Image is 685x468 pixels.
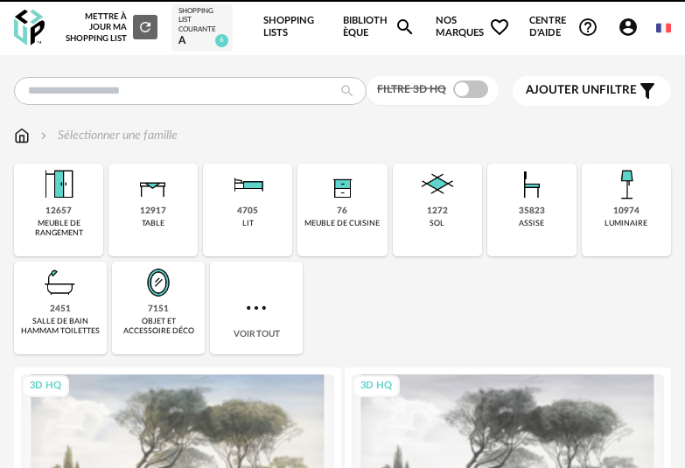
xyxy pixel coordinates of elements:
[430,219,444,228] div: sol
[613,206,640,217] div: 10974
[14,10,45,45] img: OXP
[656,21,671,36] img: fr
[37,127,178,144] div: Sélectionner une famille
[427,206,448,217] div: 1272
[178,7,226,48] a: Shopping List courante A 6
[618,17,639,38] span: Account Circle icon
[519,206,545,217] div: 35823
[377,84,446,94] span: Filtre 3D HQ
[513,76,671,106] button: Ajouter unfiltre Filter icon
[242,294,270,322] img: more.7b13dc1.svg
[19,219,98,239] div: meuble de rangement
[140,206,166,217] div: 12917
[489,17,510,38] span: Heart Outline icon
[22,375,69,397] div: 3D HQ
[353,375,400,397] div: 3D HQ
[37,127,51,144] img: svg+xml;base64,PHN2ZyB3aWR0aD0iMTYiIGhlaWdodD0iMTYiIHZpZXdCb3g9IjAgMCAxNiAxNiIgZmlsbD0ibm9uZSIgeG...
[605,219,647,228] div: luminaire
[178,34,226,48] div: A
[137,262,179,304] img: Miroir.png
[148,304,169,315] div: 7151
[19,317,101,337] div: salle de bain hammam toilettes
[14,127,30,144] img: svg+xml;base64,PHN2ZyB3aWR0aD0iMTYiIGhlaWdodD0iMTciIHZpZXdCb3g9IjAgMCAxNiAxNyIgZmlsbD0ibm9uZSIgeG...
[39,262,81,304] img: Salle%20de%20bain.png
[65,11,157,44] div: Mettre à jour ma Shopping List
[50,304,71,315] div: 2451
[511,164,553,206] img: Assise.png
[210,262,303,354] div: Voir tout
[38,164,80,206] img: Meuble%20de%20rangement.png
[529,15,598,40] span: Centre d'aideHelp Circle Outline icon
[242,219,254,228] div: lit
[337,206,347,217] div: 76
[237,206,258,217] div: 4705
[577,17,598,38] span: Help Circle Outline icon
[395,17,416,38] span: Magnify icon
[178,7,226,34] div: Shopping List courante
[227,164,269,206] img: Literie.png
[416,164,458,206] img: Sol.png
[321,164,363,206] img: Rangement.png
[526,84,599,96] span: Ajouter un
[142,219,164,228] div: table
[215,34,228,47] span: 6
[637,80,658,101] span: Filter icon
[132,164,174,206] img: Table.png
[45,206,72,217] div: 12657
[605,164,647,206] img: Luminaire.png
[526,83,637,98] span: filtre
[519,219,544,228] div: assise
[137,23,153,31] span: Refresh icon
[117,317,199,337] div: objet et accessoire déco
[618,17,647,38] span: Account Circle icon
[304,219,380,228] div: meuble de cuisine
